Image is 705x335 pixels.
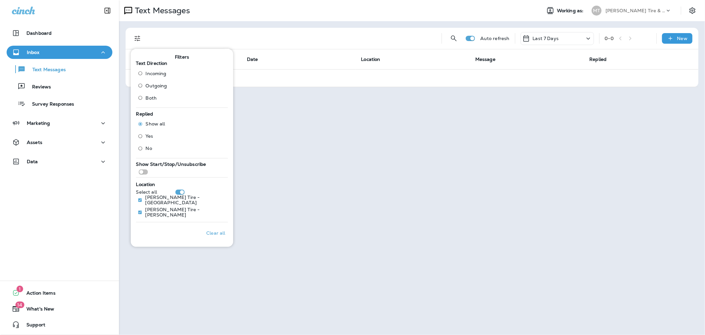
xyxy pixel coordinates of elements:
[20,290,56,298] span: Action Items
[136,111,153,117] span: Replied
[146,71,167,76] span: Incoming
[7,117,112,130] button: Marketing
[204,225,228,241] button: Clear all
[589,56,607,62] span: Replied
[7,26,112,40] button: Dashboard
[247,56,258,62] span: Date
[557,8,585,14] span: Working as:
[146,121,165,127] span: Show all
[146,134,153,139] span: Yes
[146,95,157,100] span: Both
[480,36,510,41] p: Auto refresh
[7,302,112,315] button: 14What's New
[27,50,39,55] p: Inbox
[27,159,38,164] p: Data
[677,36,687,41] p: New
[7,62,112,76] button: Text Messages
[7,286,112,300] button: 1Action Items
[131,45,233,247] div: Filters
[447,32,460,45] button: Search Messages
[136,162,206,167] span: Show Start/Stop/Unsubscribe
[146,146,152,151] span: No
[17,286,23,292] span: 1
[26,67,66,73] p: Text Messages
[26,30,52,36] p: Dashboard
[7,136,112,149] button: Assets
[20,322,45,330] span: Support
[145,207,223,217] p: [PERSON_NAME] Tire - [PERSON_NAME]
[27,120,50,126] p: Marketing
[7,318,112,331] button: Support
[7,155,112,168] button: Data
[136,181,155,187] span: Location
[98,4,117,17] button: Collapse Sidebar
[146,83,167,88] span: Outgoing
[20,306,54,314] span: What's New
[136,189,157,195] p: Select all
[686,5,698,17] button: Settings
[132,6,190,16] p: Text Messages
[126,69,698,87] td: No results. Try adjusting filters
[592,6,602,16] div: MT
[7,46,112,59] button: Inbox
[136,60,168,66] span: Text Direction
[145,195,223,205] p: [PERSON_NAME] Tire - [GEOGRAPHIC_DATA]
[131,32,144,45] button: Filters
[606,8,665,13] p: [PERSON_NAME] Tire & Auto
[7,79,112,93] button: Reviews
[7,97,112,111] button: Survey Responses
[361,56,380,62] span: Location
[475,56,495,62] span: Message
[206,230,225,236] p: Clear all
[175,54,189,60] span: Filters
[605,36,614,41] div: 0 - 0
[25,101,74,108] p: Survey Responses
[15,302,24,308] span: 14
[27,140,42,145] p: Assets
[533,36,559,41] p: Last 7 Days
[25,84,51,90] p: Reviews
